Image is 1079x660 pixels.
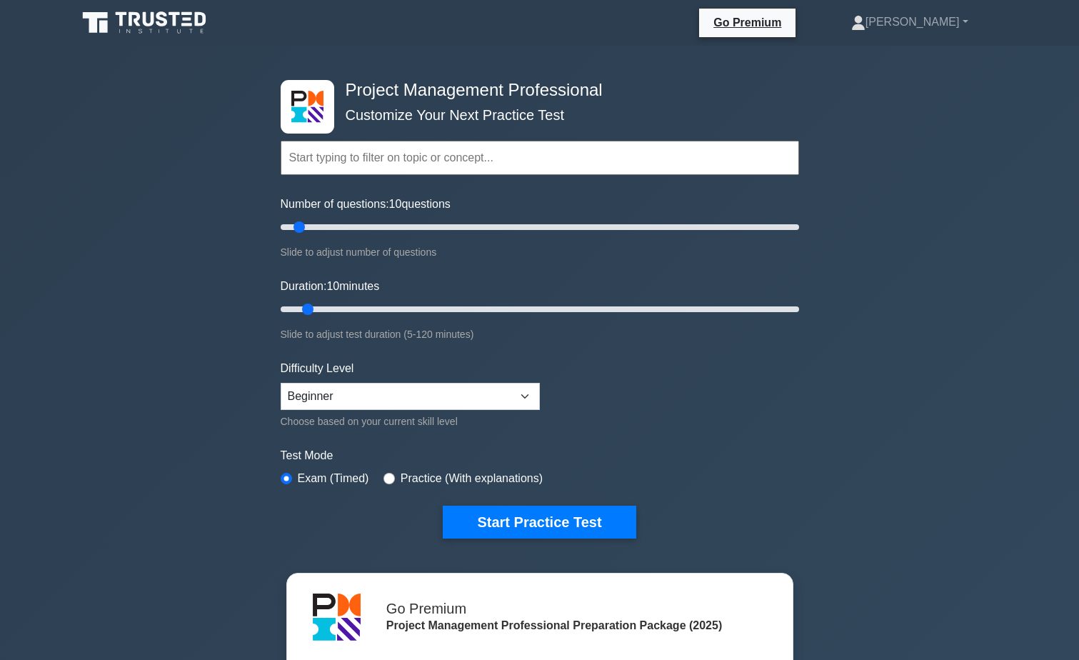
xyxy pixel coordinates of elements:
[298,470,369,487] label: Exam (Timed)
[281,447,799,464] label: Test Mode
[281,326,799,343] div: Slide to adjust test duration (5-120 minutes)
[281,413,540,430] div: Choose based on your current skill level
[281,244,799,261] div: Slide to adjust number of questions
[705,14,790,31] a: Go Premium
[281,360,354,377] label: Difficulty Level
[326,280,339,292] span: 10
[817,8,1003,36] a: [PERSON_NAME]
[389,198,402,210] span: 10
[340,80,729,101] h4: Project Management Professional
[281,278,380,295] label: Duration: minutes
[443,506,636,539] button: Start Practice Test
[401,470,543,487] label: Practice (With explanations)
[281,196,451,213] label: Number of questions: questions
[281,141,799,175] input: Start typing to filter on topic or concept...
